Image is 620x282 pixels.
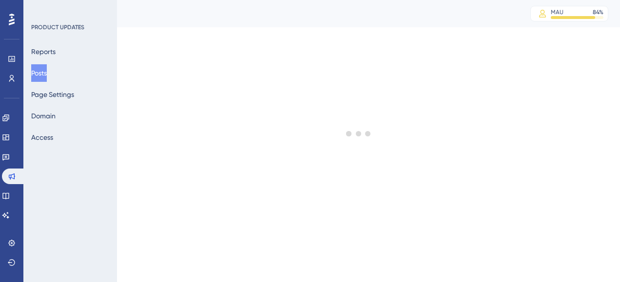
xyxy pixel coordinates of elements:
button: Posts [31,64,47,82]
div: 84 % [593,8,603,16]
button: Domain [31,107,56,125]
button: Reports [31,43,56,60]
button: Page Settings [31,86,74,103]
div: MAU [551,8,563,16]
div: PRODUCT UPDATES [31,23,84,31]
button: Access [31,129,53,146]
